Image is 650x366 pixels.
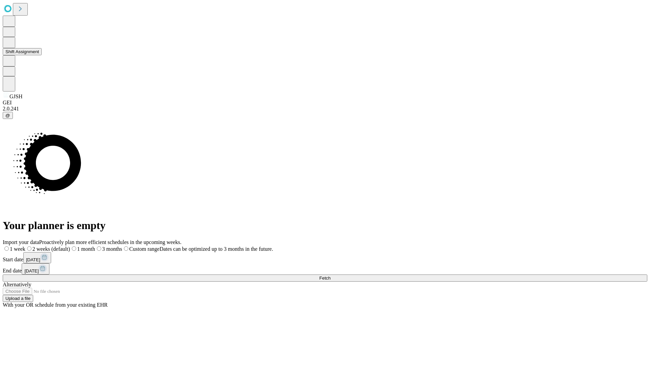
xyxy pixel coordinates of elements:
[10,246,25,252] span: 1 week
[27,246,31,251] input: 2 weeks (default)
[3,295,33,302] button: Upload a file
[24,268,39,273] span: [DATE]
[129,246,159,252] span: Custom range
[124,246,128,251] input: Custom rangeDates can be optimized up to 3 months in the future.
[23,252,51,263] button: [DATE]
[26,257,40,262] span: [DATE]
[3,282,31,287] span: Alternatively
[32,246,70,252] span: 2 weeks (default)
[3,274,647,282] button: Fetch
[159,246,273,252] span: Dates can be optimized up to 3 months in the future.
[3,263,647,274] div: End date
[102,246,122,252] span: 3 months
[3,252,647,263] div: Start date
[77,246,95,252] span: 1 month
[22,263,49,274] button: [DATE]
[3,100,647,106] div: GEI
[72,246,76,251] input: 1 month
[319,276,330,281] span: Fetch
[3,48,42,55] button: Shift Assignment
[97,246,101,251] input: 3 months
[39,239,181,245] span: Proactively plan more efficient schedules in the upcoming weeks.
[3,219,647,232] h1: Your planner is empty
[4,246,9,251] input: 1 week
[3,239,39,245] span: Import your data
[3,302,108,308] span: With your OR schedule from your existing EHR
[3,106,647,112] div: 2.0.241
[5,113,10,118] span: @
[3,112,13,119] button: @
[9,94,22,99] span: GJSH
